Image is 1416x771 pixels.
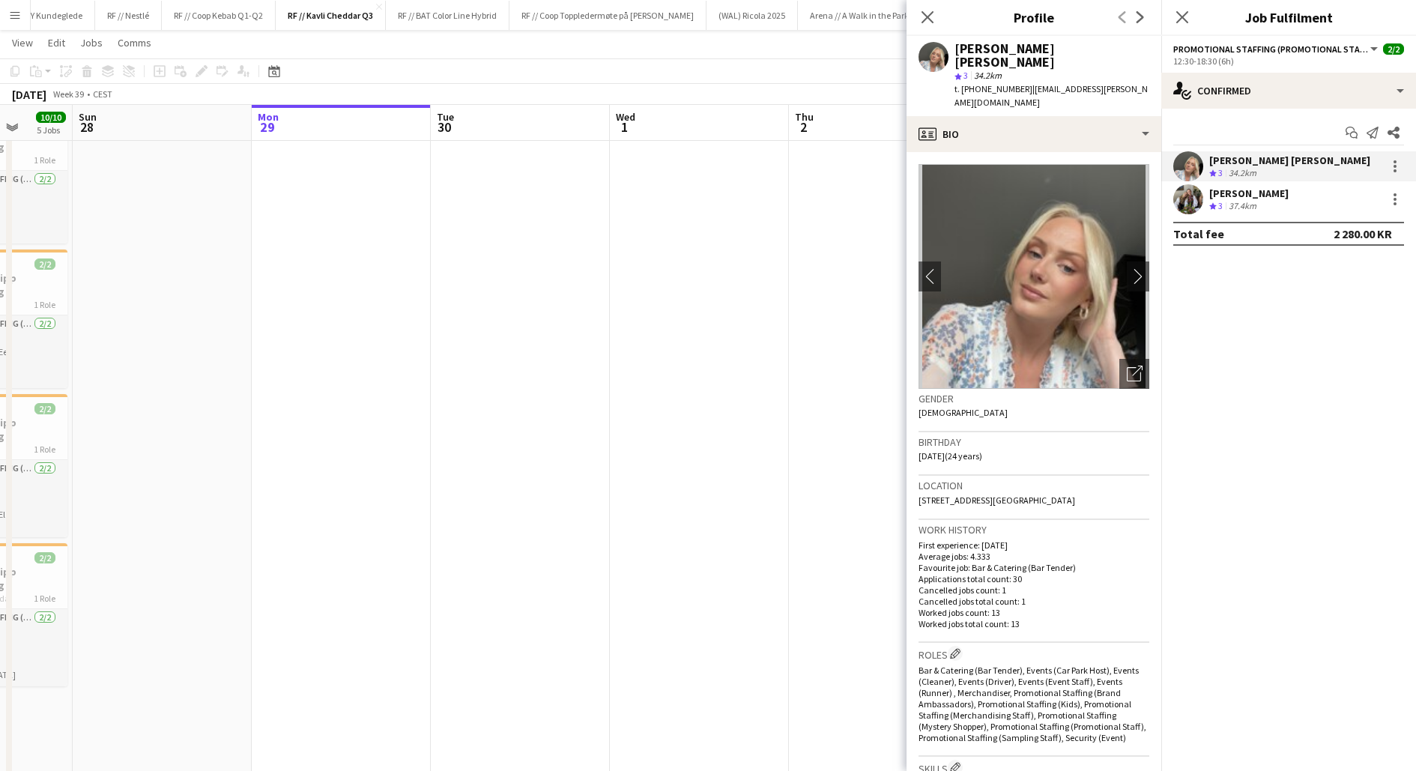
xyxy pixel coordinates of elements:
[1226,167,1259,180] div: 34.2km
[34,258,55,270] span: 2/2
[79,110,97,124] span: Sun
[34,403,55,414] span: 2/2
[276,1,386,30] button: RF // Kavli Cheddar Q3
[118,36,151,49] span: Comms
[919,392,1149,405] h3: Gender
[954,83,1032,94] span: t. [PHONE_NUMBER]
[162,1,276,30] button: RF // Coop Kebab Q1-Q2
[919,450,982,462] span: [DATE] (24 years)
[80,36,103,49] span: Jobs
[1334,226,1392,241] div: 2 280.00 KR
[919,435,1149,449] h3: Birthday
[907,116,1161,152] div: Bio
[1226,200,1259,213] div: 37.4km
[386,1,509,30] button: RF // BAT Color Line Hybrid
[34,444,55,455] span: 1 Role
[509,1,707,30] button: RF // Coop Toppledermøte på [PERSON_NAME]
[919,407,1008,418] span: [DEMOGRAPHIC_DATA]
[12,87,46,102] div: [DATE]
[1161,73,1416,109] div: Confirmed
[919,495,1075,506] span: [STREET_ADDRESS][GEOGRAPHIC_DATA]
[907,7,1161,27] h3: Profile
[1218,200,1223,211] span: 3
[6,33,39,52] a: View
[34,154,55,166] span: 1 Role
[49,88,87,100] span: Week 39
[12,36,33,49] span: View
[1209,187,1289,200] div: [PERSON_NAME]
[34,299,55,310] span: 1 Role
[1383,43,1404,55] span: 2/2
[919,523,1149,536] h3: Work history
[1119,359,1149,389] div: Open photos pop-in
[954,42,1149,69] div: [PERSON_NAME] [PERSON_NAME]
[435,118,454,136] span: 30
[919,618,1149,629] p: Worked jobs total count: 13
[255,118,279,136] span: 29
[74,33,109,52] a: Jobs
[112,33,157,52] a: Comms
[614,118,635,136] span: 1
[34,593,55,604] span: 1 Role
[48,36,65,49] span: Edit
[1173,55,1404,67] div: 12:30-18:30 (6h)
[919,551,1149,562] p: Average jobs: 4.333
[1161,7,1416,27] h3: Job Fulfilment
[954,83,1148,108] span: | [EMAIL_ADDRESS][PERSON_NAME][DOMAIN_NAME]
[76,118,97,136] span: 28
[1218,167,1223,178] span: 3
[971,70,1005,81] span: 34.2km
[963,70,968,81] span: 3
[95,1,162,30] button: RF // Nestlé
[1173,43,1380,55] button: Promotional Staffing (Promotional Staff)
[919,479,1149,492] h3: Location
[707,1,798,30] button: (WAL) Ricola 2025
[1173,226,1224,241] div: Total fee
[919,562,1149,573] p: Favourite job: Bar & Catering (Bar Tender)
[919,573,1149,584] p: Applications total count: 30
[258,110,279,124] span: Mon
[1173,43,1368,55] span: Promotional Staffing (Promotional Staff)
[919,596,1149,607] p: Cancelled jobs total count: 1
[37,124,65,136] div: 5 Jobs
[34,552,55,563] span: 2/2
[793,118,814,136] span: 2
[919,164,1149,389] img: Crew avatar or photo
[36,112,66,123] span: 10/10
[93,88,112,100] div: CEST
[919,584,1149,596] p: Cancelled jobs count: 1
[437,110,454,124] span: Tue
[919,607,1149,618] p: Worked jobs count: 13
[919,665,1146,743] span: Bar & Catering (Bar Tender), Events (Car Park Host), Events (Cleaner), Events (Driver), Events (E...
[42,33,71,52] a: Edit
[798,1,941,30] button: Arena // A Walk in the Park 2025
[1209,154,1370,167] div: [PERSON_NAME] [PERSON_NAME]
[795,110,814,124] span: Thu
[616,110,635,124] span: Wed
[919,646,1149,662] h3: Roles
[919,539,1149,551] p: First experience: [DATE]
